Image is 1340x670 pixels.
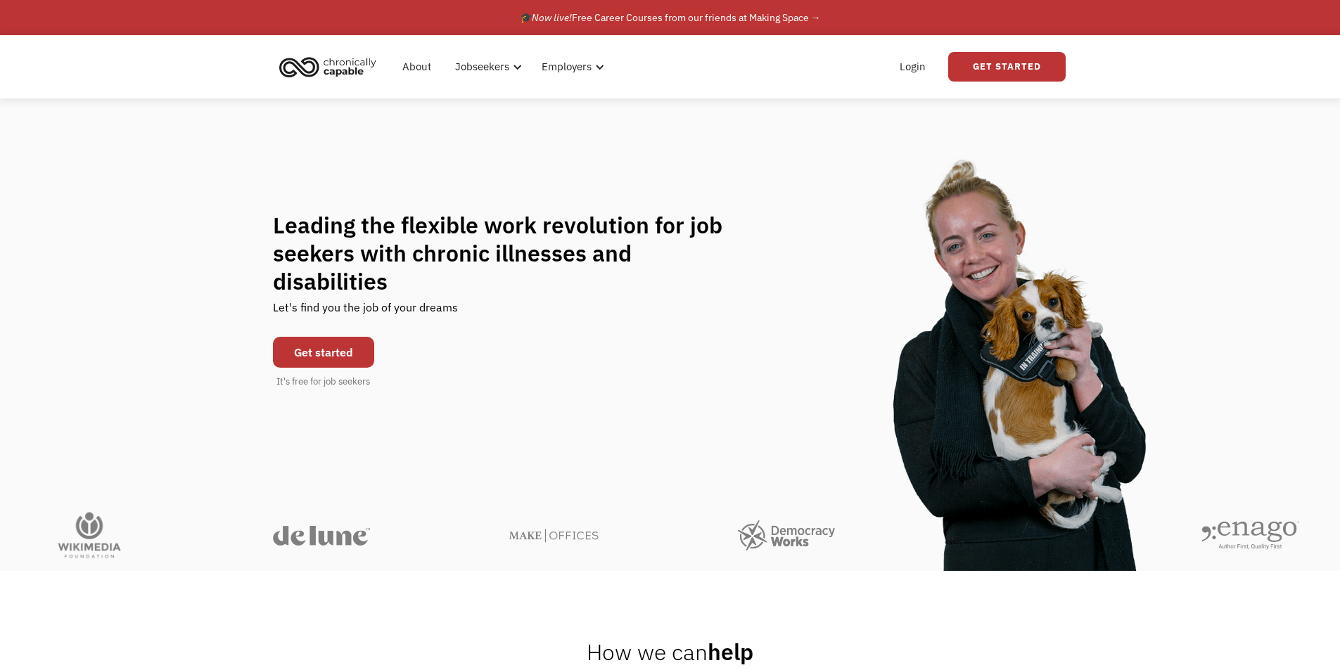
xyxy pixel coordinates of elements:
div: Employers [542,58,592,75]
span: How we can [587,637,708,666]
a: Get started [273,337,374,368]
h1: Leading the flexible work revolution for job seekers with chronic illnesses and disabilities [273,211,750,295]
a: Login [891,44,934,89]
div: Jobseekers [455,58,509,75]
a: About [394,44,440,89]
div: It's free for job seekers [276,375,370,389]
div: 🎓 Free Career Courses from our friends at Making Space → [520,9,821,26]
div: Let's find you the job of your dreams [273,295,458,330]
div: Employers [533,44,608,89]
div: Jobseekers [447,44,526,89]
a: home [275,51,387,82]
img: Chronically Capable logo [275,51,381,82]
h2: help [587,638,753,666]
em: Now live! [532,11,572,24]
a: Get Started [948,52,1066,82]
